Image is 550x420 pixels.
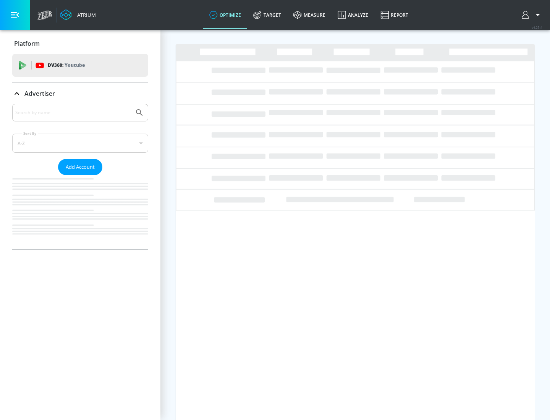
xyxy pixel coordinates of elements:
span: Add Account [66,163,95,171]
a: Analyze [332,1,374,29]
div: Advertiser [12,104,148,249]
div: Atrium [74,11,96,18]
div: A-Z [12,134,148,153]
button: Add Account [58,159,102,175]
div: DV360: Youtube [12,54,148,77]
input: Search by name [15,108,131,118]
div: Advertiser [12,83,148,104]
a: Report [374,1,414,29]
a: measure [287,1,332,29]
nav: list of Advertiser [12,175,148,249]
p: Platform [14,39,40,48]
a: optimize [203,1,247,29]
a: Atrium [60,9,96,21]
p: Youtube [65,61,85,69]
p: DV360: [48,61,85,69]
div: Platform [12,33,148,54]
label: Sort By [22,131,38,136]
p: Advertiser [24,89,55,98]
span: v 4.25.4 [532,25,542,29]
a: Target [247,1,287,29]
